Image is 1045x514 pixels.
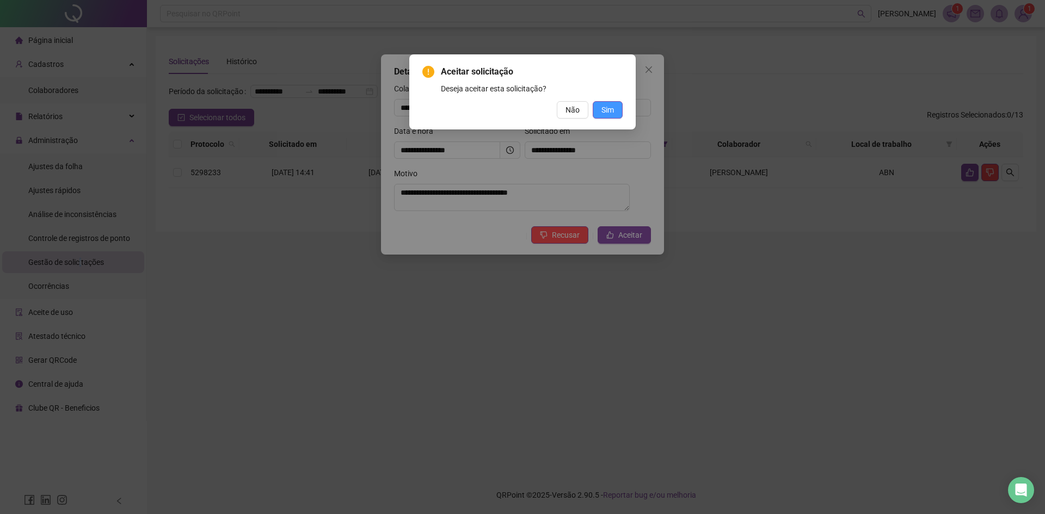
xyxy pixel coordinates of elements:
[441,65,623,78] span: Aceitar solicitação
[565,104,580,116] span: Não
[601,104,614,116] span: Sim
[557,101,588,119] button: Não
[422,66,434,78] span: exclamation-circle
[441,83,623,95] div: Deseja aceitar esta solicitação?
[1008,477,1034,503] div: Open Intercom Messenger
[593,101,623,119] button: Sim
